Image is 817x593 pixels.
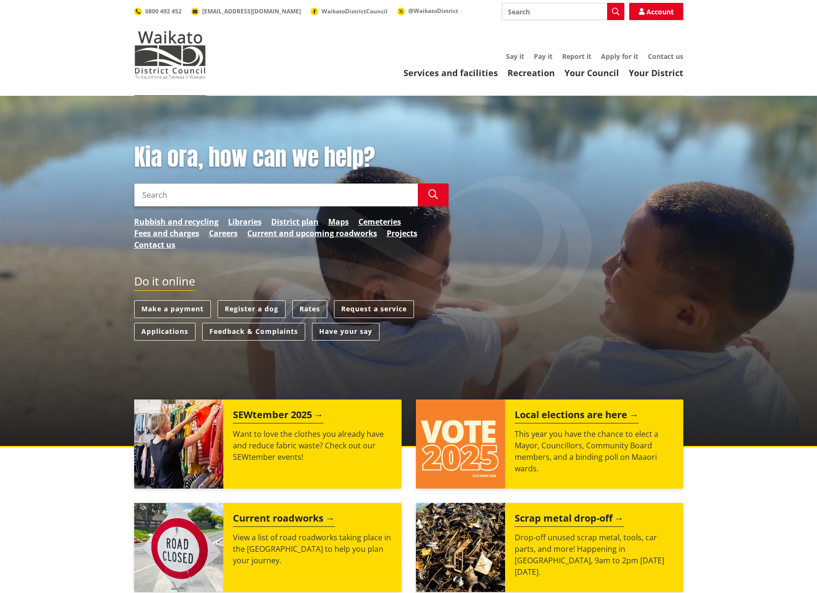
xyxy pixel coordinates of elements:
[534,52,552,61] a: Pay it
[134,216,219,228] a: Rubbish and recycling
[515,532,674,578] p: Drop-off unused scrap metal, tools, car parts, and more! Happening in [GEOGRAPHIC_DATA], 9am to 2...
[507,67,555,79] a: Recreation
[328,216,349,228] a: Maps
[322,7,388,15] span: WaikatoDistrictCouncil
[506,52,524,61] a: Say it
[134,503,223,592] img: Road closed sign
[233,409,323,423] h2: SEWtember 2025
[564,67,619,79] a: Your Council
[134,144,449,171] h1: Kia ora, how can we help?
[601,52,638,61] a: Apply for it
[292,300,327,318] a: Rates
[134,399,402,489] a: SEWtember 2025 Want to love the clothes you already have and reduce fabric waste? Check out our S...
[247,228,377,239] a: Current and upcoming roadworks
[134,300,211,318] a: Make a payment
[311,7,388,15] a: WaikatoDistrictCouncil
[358,216,401,228] a: Cemeteries
[502,3,624,20] input: Search input
[134,31,206,79] img: Waikato District Council - Te Kaunihera aa Takiwaa o Waikato
[271,216,319,228] a: District plan
[629,67,683,79] a: Your District
[403,67,498,79] a: Services and facilities
[233,532,392,566] p: View a list of road roadworks taking place in the [GEOGRAPHIC_DATA] to help you plan your journey.
[416,399,505,489] img: Vote 2025
[416,503,505,592] img: Scrap metal collection
[416,503,683,592] a: A massive pile of rusted scrap metal, including wheels and various industrial parts, under a clea...
[334,300,414,318] a: Request a service
[233,513,335,527] h2: Current roadworks
[134,274,195,291] h2: Do it online
[629,3,683,20] a: Account
[134,7,182,15] a: 0800 492 452
[387,228,417,239] a: Projects
[202,7,301,15] span: [EMAIL_ADDRESS][DOMAIN_NAME]
[397,7,458,15] a: @WaikatoDistrict
[134,503,402,592] a: Current roadworks View a list of road roadworks taking place in the [GEOGRAPHIC_DATA] to help you...
[648,52,683,61] a: Contact us
[145,7,182,15] span: 0800 492 452
[202,323,305,341] a: Feedback & Complaints
[134,323,196,341] a: Applications
[134,239,175,251] a: Contact us
[233,428,392,463] p: Want to love the clothes you already have and reduce fabric waste? Check out our SEWtember events!
[191,7,301,15] a: [EMAIL_ADDRESS][DOMAIN_NAME]
[134,228,199,239] a: Fees and charges
[515,513,624,527] h2: Scrap metal drop-off
[209,228,238,239] a: Careers
[312,323,380,341] a: Have your say
[134,399,223,489] img: SEWtember
[218,300,286,318] a: Register a dog
[515,428,674,474] p: This year you have the chance to elect a Mayor, Councillors, Community Board members, and a bindi...
[515,409,639,423] h2: Local elections are here
[228,216,262,228] a: Libraries
[416,399,683,489] a: Local elections are here This year you have the chance to elect a Mayor, Councillors, Community B...
[134,183,418,206] input: Search input
[562,52,591,61] a: Report it
[408,7,458,15] span: @WaikatoDistrict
